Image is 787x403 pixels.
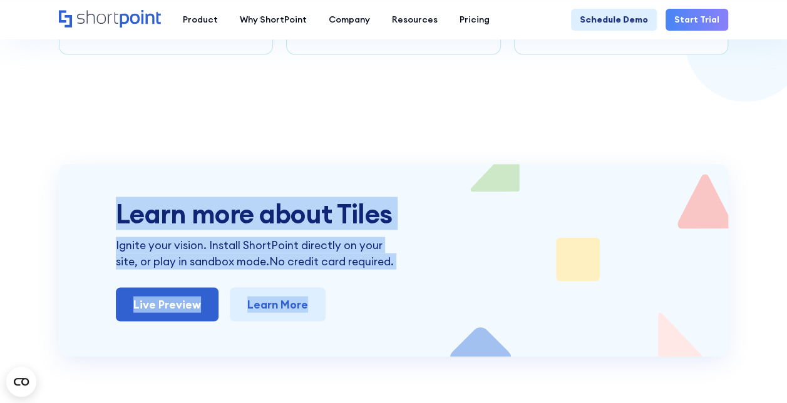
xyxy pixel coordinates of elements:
a: Company [318,9,381,31]
div: Why ShortPoint [240,13,307,26]
a: Pricing [449,9,501,31]
a: Product [172,9,229,31]
div: Product [183,13,218,26]
a: Resources [381,9,449,31]
a: Learn More [230,287,326,321]
p: Ignite your vision. Install ShortPoint directly on your site, or play in sandbox mode. [116,237,406,270]
iframe: Chat Widget [724,343,787,403]
div: Pricing [460,13,490,26]
div: Resources [392,13,438,26]
a: Home [59,10,161,29]
a: Schedule Demo [571,9,657,31]
button: Open CMP widget [6,367,36,397]
span: No credit card required. [269,253,394,268]
a: Live Preview [116,287,219,321]
a: Why ShortPoint [229,9,318,31]
div: Company [329,13,370,26]
a: Start Trial [666,9,728,31]
h2: Learn more about Tiles [116,199,671,228]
